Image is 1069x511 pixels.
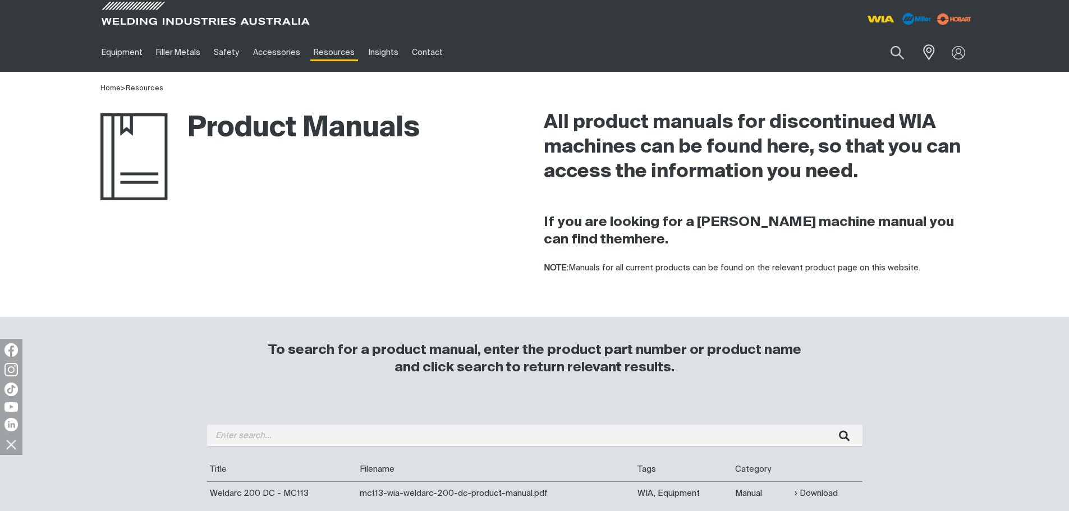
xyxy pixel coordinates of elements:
input: Product name or item number... [864,39,916,66]
th: Category [732,458,792,481]
h2: All product manuals for discontinued WIA machines can be found here, so that you can access the i... [544,111,969,185]
img: YouTube [4,402,18,412]
img: LinkedIn [4,418,18,431]
a: Accessories [246,33,307,72]
a: Resources [307,33,361,72]
a: Filler Metals [149,33,207,72]
img: miller [934,11,975,27]
a: Insights [361,33,405,72]
th: Tags [635,458,732,481]
a: Home [100,85,121,92]
td: mc113-wia-weldarc-200-dc-product-manual.pdf [357,481,635,505]
nav: Main [95,33,755,72]
p: Manuals for all current products can be found on the relevant product page on this website. [544,262,969,275]
th: Filename [357,458,635,481]
td: Manual [732,481,792,505]
a: here. [635,233,668,246]
strong: If you are looking for a [PERSON_NAME] machine manual you can find them [544,215,954,246]
a: Resources [126,85,163,92]
strong: NOTE: [544,264,568,272]
a: Download [795,487,838,500]
h3: To search for a product manual, enter the product part number or product name and click search to... [263,342,806,376]
img: Instagram [4,363,18,376]
span: > [121,85,126,92]
input: Enter search... [207,425,862,446]
img: hide socials [2,435,21,454]
img: TikTok [4,383,18,396]
th: Title [207,458,357,481]
img: Facebook [4,343,18,357]
td: WIA, Equipment [635,481,732,505]
td: Weldarc 200 DC - MC113 [207,481,357,505]
a: Contact [405,33,449,72]
button: Search products [878,39,916,66]
a: Safety [207,33,246,72]
a: Equipment [95,33,149,72]
h1: Product Manuals [100,111,420,147]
